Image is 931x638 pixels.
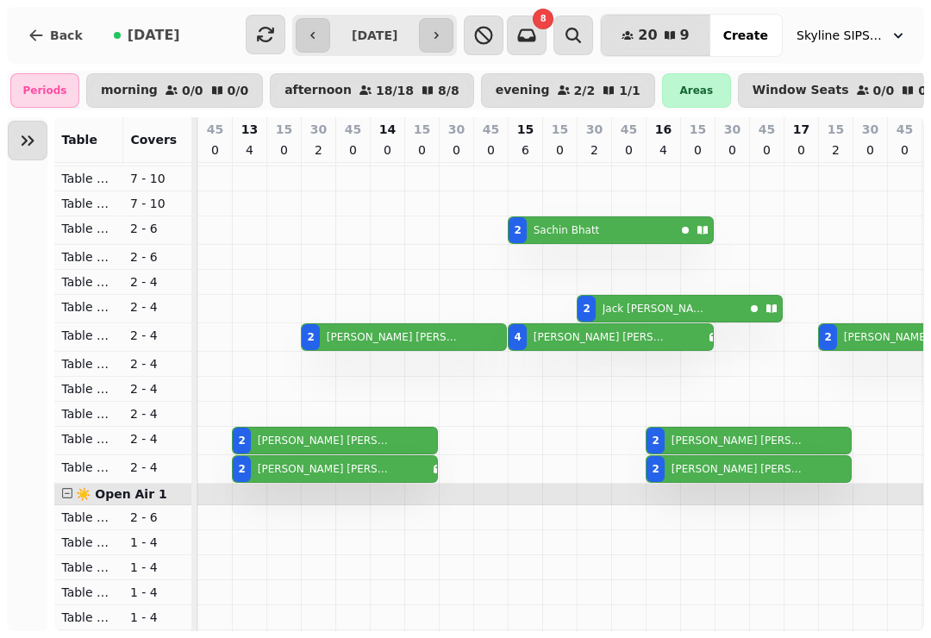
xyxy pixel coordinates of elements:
div: 2 [307,330,314,344]
p: [PERSON_NAME] [PERSON_NAME] [327,330,459,344]
p: 0 [759,141,773,159]
p: 2 - 4 [130,405,185,422]
span: 8 [540,15,547,23]
p: Jack [PERSON_NAME] [603,302,712,316]
p: 45 [483,121,499,138]
p: 8 / 8 [438,84,459,97]
div: 2 [652,434,659,447]
p: Table 214 [61,459,116,476]
p: 30 [310,121,327,138]
p: 45 [759,121,775,138]
p: 2 - 4 [130,273,185,291]
p: 6 [518,141,532,159]
p: 7 - 10 [130,170,185,187]
p: 2 - 4 [130,298,185,316]
div: 2 [583,302,590,316]
div: 2 [514,223,521,237]
p: 16 [655,121,672,138]
p: 0 [690,141,704,159]
p: 2 - 4 [130,327,185,344]
p: 0 / 0 [228,84,249,97]
div: 2 [652,462,659,476]
p: 15 [276,121,292,138]
p: Sachin Bhatt [534,223,600,237]
p: 0 [794,141,808,159]
p: 2 / 2 [574,84,596,97]
p: Table 205 [61,220,116,237]
button: afternoon18/188/8 [270,73,474,108]
p: Table 304 [61,584,116,601]
p: 2 [587,141,601,159]
p: Table 210 [61,355,116,372]
p: 30 [724,121,740,138]
p: 2 [311,141,325,159]
p: Window Seats [753,84,849,97]
p: 0 [415,141,428,159]
p: 0 [553,141,566,159]
button: morning0/00/0 [86,73,263,108]
p: Table 305 [61,609,116,626]
p: 2 - 4 [130,380,185,397]
p: 0 [380,141,394,159]
span: Create [723,29,768,41]
button: Back [14,15,97,56]
div: Periods [10,73,79,108]
div: Areas [662,73,731,108]
p: Table 203 [61,170,116,187]
p: Table 204 [61,195,116,212]
p: 0 [449,141,463,159]
p: 4 [242,141,256,159]
p: 2 - 6 [130,220,185,237]
p: 1 / 1 [619,84,640,97]
p: Table 301 [61,509,116,526]
p: 15 [552,121,568,138]
span: Table [61,133,97,147]
p: 0 [277,141,291,159]
div: 2 [238,462,245,476]
p: 2 [828,141,842,159]
p: 15 [517,121,534,138]
div: 2 [824,330,831,344]
p: Table 302 [61,534,116,551]
p: 15 [414,121,430,138]
p: Table 303 [61,559,116,576]
span: [DATE] [128,28,180,42]
p: 1 - 4 [130,559,185,576]
p: 30 [862,121,878,138]
p: 45 [345,121,361,138]
p: morning [101,84,158,97]
p: 4 [656,141,670,159]
span: ☀️ Open Air 1 [76,487,166,501]
p: 17 [793,121,809,138]
p: 0 [208,141,222,159]
p: 2 - 6 [130,248,185,266]
p: 1 - 4 [130,609,185,626]
div: 4 [514,330,521,344]
p: Table 208 [61,298,116,316]
p: 15 [828,121,844,138]
span: 9 [680,28,690,42]
button: Skyline SIPS SJQ [786,20,917,51]
p: 0 / 0 [873,84,895,97]
p: [PERSON_NAME] [PERSON_NAME] [258,462,391,476]
p: 15 [690,121,706,138]
p: evening [496,84,550,97]
p: 13 [241,121,258,138]
p: 0 / 0 [182,84,203,97]
p: 45 [897,121,913,138]
p: [PERSON_NAME] [PERSON_NAME] [672,462,804,476]
span: 20 [638,28,657,42]
p: 0 [725,141,739,159]
p: Table 209 [61,327,116,344]
p: 0 [346,141,359,159]
p: 18 / 18 [376,84,414,97]
p: Table 212 [61,405,116,422]
p: 0 [863,141,877,159]
p: 14 [379,121,396,138]
p: Table 207 [61,273,116,291]
p: 45 [621,121,637,138]
span: Back [50,29,83,41]
span: Skyline SIPS SJQ [797,27,883,44]
p: [PERSON_NAME] [PERSON_NAME] [672,434,804,447]
p: 0 [622,141,635,159]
